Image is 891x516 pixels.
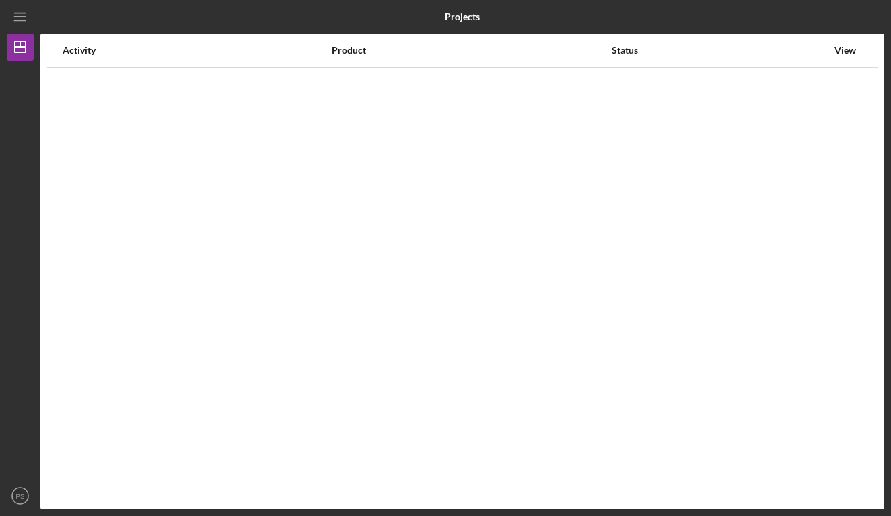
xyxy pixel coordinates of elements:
[7,482,34,509] button: PS
[612,45,827,56] div: Status
[16,492,25,500] text: PS
[828,45,862,56] div: View
[445,11,480,22] b: Projects
[63,45,330,56] div: Activity
[332,45,610,56] div: Product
